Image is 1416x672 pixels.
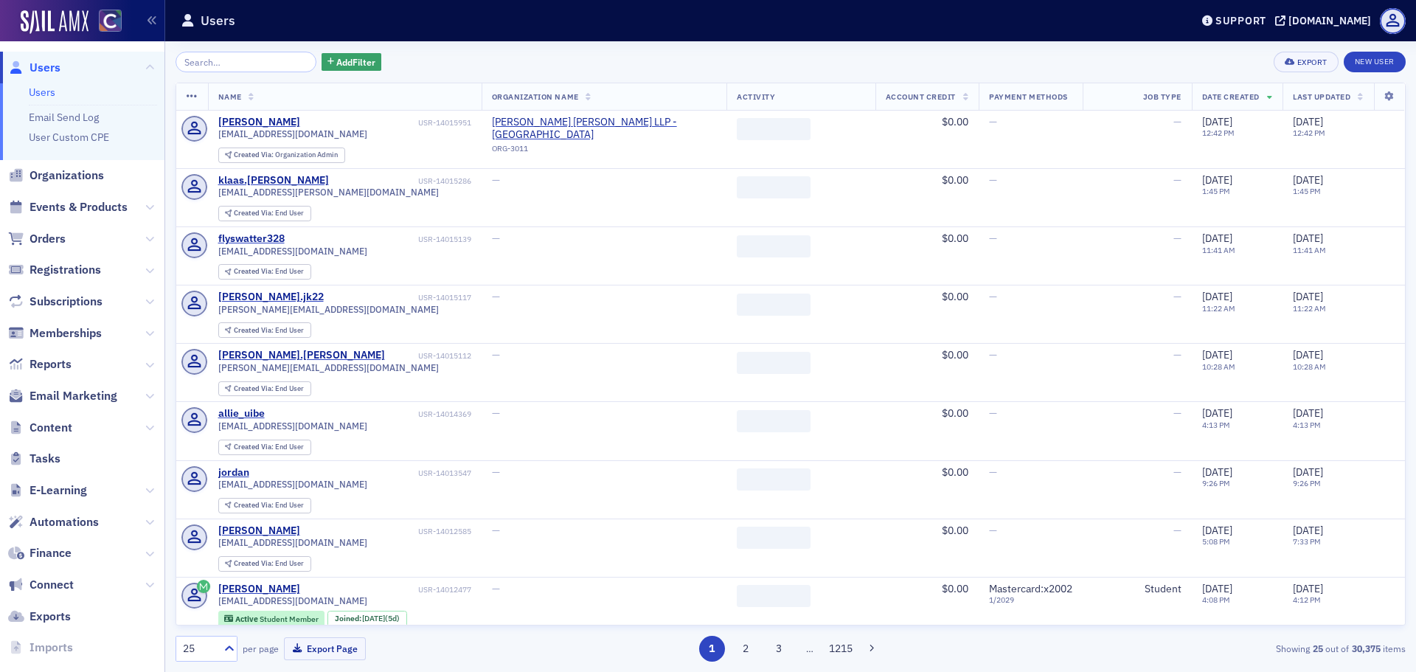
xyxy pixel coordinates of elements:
[737,468,811,491] span: ‌
[218,187,439,198] span: [EMAIL_ADDRESS][PERSON_NAME][DOMAIN_NAME]
[322,53,382,72] button: AddFilter
[737,91,775,102] span: Activity
[1202,536,1230,547] time: 5:08 PM
[989,115,997,128] span: —
[1173,115,1181,128] span: —
[1293,465,1323,479] span: [DATE]
[218,420,367,432] span: [EMAIL_ADDRESS][DOMAIN_NAME]
[21,10,88,34] a: SailAMX
[29,577,74,593] span: Connect
[1293,361,1326,372] time: 10:28 AM
[8,545,72,561] a: Finance
[942,173,968,187] span: $0.00
[732,636,758,662] button: 2
[218,174,329,187] div: klaas.[PERSON_NAME]
[302,585,471,595] div: USR-14012477
[1202,361,1235,372] time: 10:28 AM
[766,636,792,662] button: 3
[218,595,367,606] span: [EMAIL_ADDRESS][DOMAIN_NAME]
[492,582,500,595] span: —
[327,611,407,627] div: Joined: 2025-08-29 00:00:00
[29,451,60,467] span: Tasks
[183,641,215,657] div: 25
[1293,128,1325,138] time: 12:42 PM
[492,91,579,102] span: Organization Name
[234,385,304,393] div: End User
[737,118,811,140] span: ‌
[218,524,300,538] div: [PERSON_NAME]
[942,115,968,128] span: $0.00
[942,290,968,303] span: $0.00
[1202,420,1230,430] time: 4:13 PM
[1143,91,1181,102] span: Job Type
[284,637,366,660] button: Export Page
[492,406,500,420] span: —
[1093,583,1181,596] div: Student
[1293,536,1321,547] time: 7:33 PM
[218,466,249,479] a: jordan
[218,479,367,490] span: [EMAIL_ADDRESS][DOMAIN_NAME]
[218,232,285,246] a: flyswatter328
[29,325,102,342] span: Memberships
[243,642,279,655] label: per page
[29,514,99,530] span: Automations
[1173,524,1181,537] span: —
[1215,14,1266,27] div: Support
[8,356,72,373] a: Reports
[218,537,367,548] span: [EMAIL_ADDRESS][DOMAIN_NAME]
[492,116,716,142] span: Eide Bailly LLP - Denver
[8,609,71,625] a: Exports
[942,582,968,595] span: $0.00
[234,325,275,335] span: Created Via :
[1202,232,1232,245] span: [DATE]
[1173,232,1181,245] span: —
[218,407,265,420] div: allie_uibe
[218,264,311,280] div: Created Via: End User
[29,640,73,656] span: Imports
[1344,52,1406,72] a: New User
[1293,115,1323,128] span: [DATE]
[1288,14,1371,27] div: [DOMAIN_NAME]
[218,556,311,572] div: Created Via: End User
[88,10,122,35] a: View Homepage
[99,10,122,32] img: SailAMX
[218,291,324,304] a: [PERSON_NAME].jk22
[234,384,275,393] span: Created Via :
[8,420,72,436] a: Content
[1275,15,1376,26] button: [DOMAIN_NAME]
[234,209,304,218] div: End User
[1173,348,1181,361] span: —
[942,524,968,537] span: $0.00
[29,294,103,310] span: Subscriptions
[362,614,400,623] div: (5d)
[1173,290,1181,303] span: —
[1202,186,1230,196] time: 1:45 PM
[1202,245,1235,255] time: 11:41 AM
[886,91,956,102] span: Account Credit
[8,640,73,656] a: Imports
[8,577,74,593] a: Connect
[989,582,1072,595] span: Mastercard : x2002
[942,406,968,420] span: $0.00
[1293,186,1321,196] time: 1:45 PM
[29,111,99,124] a: Email Send Log
[336,55,375,69] span: Add Filter
[1293,348,1323,361] span: [DATE]
[201,12,235,30] h1: Users
[1293,406,1323,420] span: [DATE]
[1202,115,1232,128] span: [DATE]
[1202,478,1230,488] time: 9:26 PM
[8,199,128,215] a: Events & Products
[218,583,300,596] a: [PERSON_NAME]
[335,614,363,623] span: Joined :
[1173,406,1181,420] span: —
[737,235,811,257] span: ‌
[218,304,439,315] span: [PERSON_NAME][EMAIL_ADDRESS][DOMAIN_NAME]
[1202,303,1235,314] time: 11:22 AM
[1202,406,1232,420] span: [DATE]
[29,167,104,184] span: Organizations
[737,176,811,198] span: ‌
[218,91,242,102] span: Name
[29,262,101,278] span: Registrations
[29,199,128,215] span: Events & Products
